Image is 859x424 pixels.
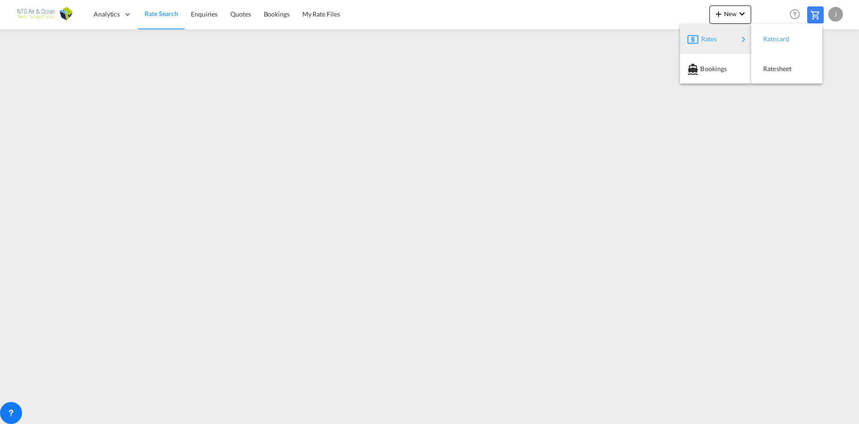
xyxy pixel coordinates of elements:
[763,60,773,78] span: Ratesheet
[687,57,744,80] div: Bookings
[763,30,773,48] span: Ratecard
[738,34,749,45] md-icon: icon-chevron-right
[759,28,815,50] div: Ratecard
[759,57,815,80] div: Ratesheet
[680,54,751,84] button: Bookings
[701,30,712,48] span: Rates
[700,60,710,78] span: Bookings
